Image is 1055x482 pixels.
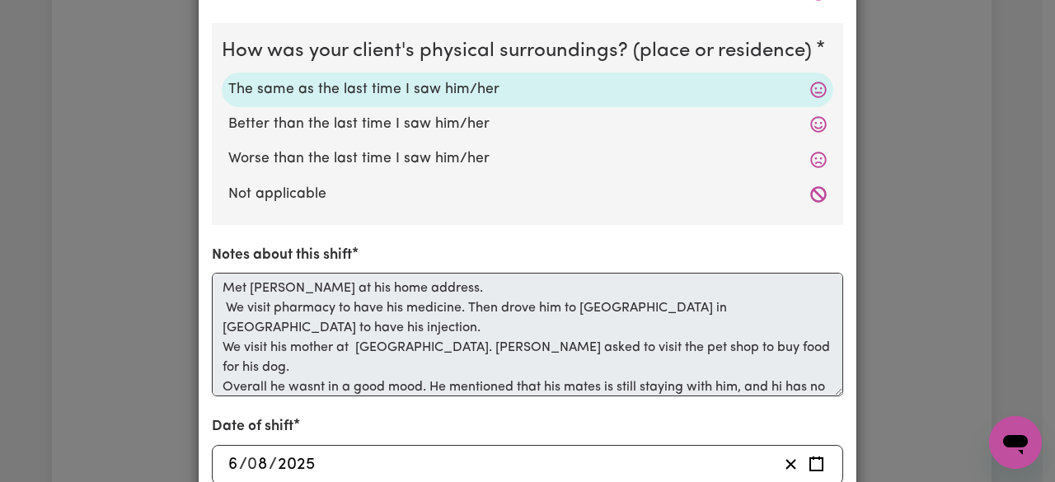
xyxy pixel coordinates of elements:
button: Enter the date of shift [804,452,829,477]
input: -- [248,452,269,477]
legend: How was your client's physical surroundings? (place or residence) [222,36,818,66]
input: ---- [277,452,316,477]
label: Notes about this shift [212,245,352,266]
iframe: Button to launch messaging window [989,416,1042,469]
button: Clear date of shift [778,452,804,477]
label: Not applicable [228,184,827,205]
span: / [269,456,277,474]
span: 0 [247,456,257,473]
textarea: Met [PERSON_NAME] at his home address. We visit pharmacy to have his medicine. Then drove him to ... [212,273,843,396]
label: Better than the last time I saw him/her [228,114,827,135]
span: / [239,456,247,474]
label: Date of shift [212,416,293,438]
label: The same as the last time I saw him/her [228,79,827,101]
label: Worse than the last time I saw him/her [228,148,827,170]
input: -- [227,452,239,477]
